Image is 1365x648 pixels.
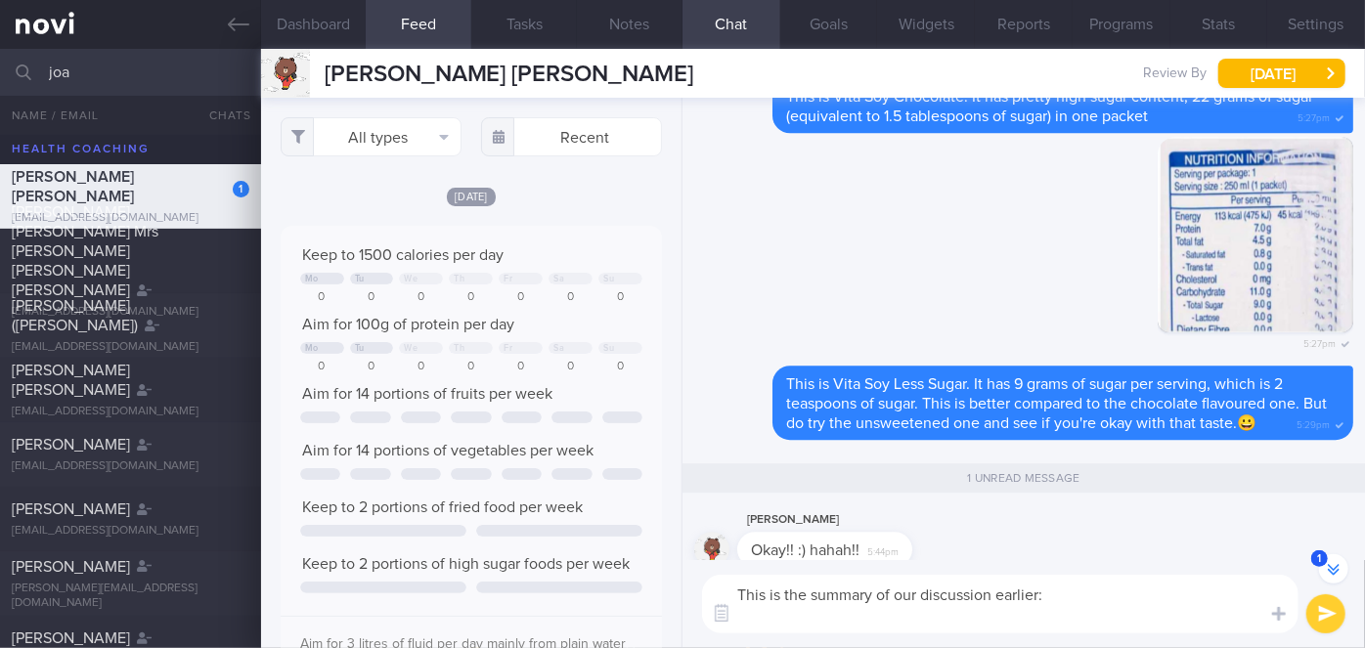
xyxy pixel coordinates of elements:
span: [PERSON_NAME] ([PERSON_NAME]) [12,298,138,333]
div: 0 [350,360,394,374]
span: 5:27pm [1303,332,1336,351]
div: Mo [305,274,319,284]
button: All types [281,117,462,156]
div: Tu [355,274,365,284]
div: 0 [549,290,593,305]
span: Keep to 1500 calories per day [302,247,504,263]
span: This is Vita Soy Chocolate. It has pretty high sugar content, 22 grams of sugar (equivalent to 1.... [786,89,1313,124]
button: Chats [183,96,261,135]
div: Sa [553,274,564,284]
button: 1 [1319,554,1348,583]
span: [PERSON_NAME] [PERSON_NAME] Mrs [PERSON_NAME] [PERSON_NAME] [PERSON_NAME] [12,204,158,298]
div: 0 [350,290,394,305]
div: Th [454,343,464,354]
span: Aim for 14 portions of vegetables per week [302,443,594,458]
div: We [404,274,418,284]
button: [DATE] [1218,59,1345,88]
div: [EMAIL_ADDRESS][DOMAIN_NAME] [12,524,249,539]
div: Su [603,343,614,354]
div: 0 [499,360,543,374]
div: [PERSON_NAME][EMAIL_ADDRESS][DOMAIN_NAME] [12,582,249,611]
div: Th [454,274,464,284]
span: 5:29pm [1297,413,1330,432]
div: 0 [300,290,344,305]
div: Su [603,274,614,284]
div: Fr [504,343,512,354]
div: 1 [233,181,249,197]
div: Fr [504,274,512,284]
span: 5:27pm [1298,107,1330,125]
div: Tu [355,343,365,354]
div: Sa [553,343,564,354]
span: [DATE] [447,188,496,206]
span: [PERSON_NAME] [12,437,130,453]
div: [EMAIL_ADDRESS][DOMAIN_NAME] [12,340,249,355]
span: [PERSON_NAME] [PERSON_NAME] [12,363,130,398]
span: [PERSON_NAME] [12,501,130,517]
div: Mo [305,343,319,354]
span: This is Vita Soy Less Sugar. It has 9 grams of sugar per serving, which is 2 teaspoons of sugar. ... [786,376,1327,431]
span: 5:44pm [867,540,899,559]
span: [PERSON_NAME] [PERSON_NAME] [325,63,694,86]
span: Keep to 2 portions of high sugar foods per week [302,556,630,572]
div: 0 [598,360,642,374]
span: [PERSON_NAME] [12,559,130,575]
div: 0 [449,290,493,305]
span: 1 [1311,550,1328,567]
span: Aim for 100g of protein per day [302,317,514,332]
span: Okay!! :) hahah!! [751,542,859,558]
span: [PERSON_NAME] [12,630,130,646]
div: 0 [399,360,443,374]
div: 0 [399,290,443,305]
div: 0 [449,360,493,374]
div: [EMAIL_ADDRESS][DOMAIN_NAME] [12,405,249,419]
div: 0 [499,290,543,305]
span: Keep to 2 portions of fried food per week [302,499,583,515]
div: [PERSON_NAME] [737,508,971,532]
img: Photo by Sharon Gill [1158,137,1353,332]
div: 0 [300,360,344,374]
div: 0 [598,290,642,305]
div: [EMAIL_ADDRESS][DOMAIN_NAME] [12,459,249,474]
span: Review By [1143,65,1207,83]
div: We [404,343,418,354]
span: [PERSON_NAME] [PERSON_NAME] [12,169,134,204]
div: 0 [549,360,593,374]
span: Aim for 14 portions of fruits per week [302,386,552,402]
